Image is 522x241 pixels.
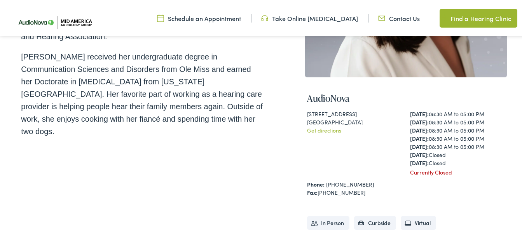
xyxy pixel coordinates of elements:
[307,179,325,187] strong: Phone:
[326,179,374,187] a: [PHONE_NUMBER]
[410,167,505,175] div: Currently Closed
[307,92,505,103] h4: AudioNova
[157,13,241,21] a: Schedule an Appointment
[378,13,385,21] img: utility icon
[410,141,429,149] strong: [DATE]:
[410,158,429,166] strong: [DATE]:
[410,133,429,141] strong: [DATE]:
[410,109,505,166] div: 08:30 AM to 05:00 PM 08:30 AM to 05:00 PM 08:30 AM to 05:00 PM 08:30 AM to 05:00 PM 08:30 AM to 0...
[307,109,402,117] div: [STREET_ADDRESS]
[307,187,505,196] div: [PHONE_NUMBER]
[410,150,429,157] strong: [DATE]:
[410,125,429,133] strong: [DATE]:
[354,215,396,229] li: Curbside
[261,13,268,21] img: utility icon
[307,215,349,229] li: In Person
[261,13,358,21] a: Take Online [MEDICAL_DATA]
[157,13,164,21] img: utility icon
[440,8,517,26] a: Find a Hearing Clinic
[410,117,429,125] strong: [DATE]:
[401,215,436,229] li: Virtual
[307,117,402,125] div: [GEOGRAPHIC_DATA]
[307,125,341,133] a: Get directions
[307,187,318,195] strong: Fax:
[410,109,429,117] strong: [DATE]:
[21,49,264,136] p: [PERSON_NAME] received her undergraduate degree in Communication Sciences and Disorders from Ole ...
[440,12,447,22] img: utility icon
[378,13,420,21] a: Contact Us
